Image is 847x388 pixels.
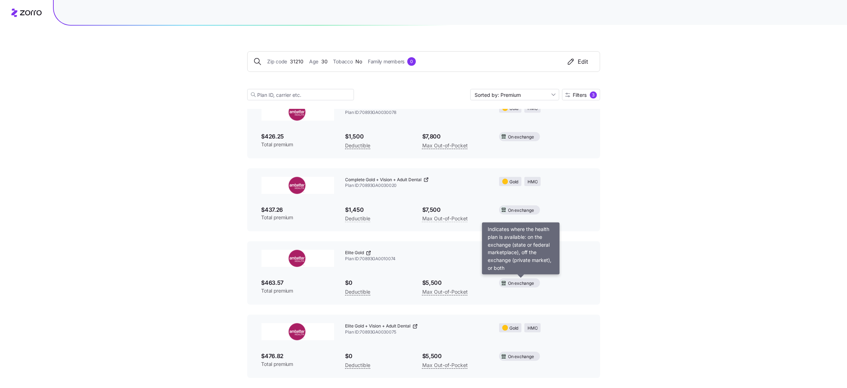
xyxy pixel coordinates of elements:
[345,352,411,361] span: $0
[261,361,334,368] span: Total premium
[528,325,538,332] span: HMO
[268,58,287,65] span: Zip code
[261,278,334,287] span: $463.57
[561,57,594,66] button: Edit
[261,250,334,267] img: Ambetter
[508,134,534,141] span: On exchange
[345,288,371,296] span: Deductible
[261,104,334,121] img: Ambetter
[345,205,411,214] span: $1,450
[528,252,538,258] span: HMO
[590,91,597,99] div: 3
[508,280,534,287] span: On exchange
[422,205,488,214] span: $7,500
[422,214,468,223] span: Max Out-of-Pocket
[261,141,334,148] span: Total premium
[567,57,588,66] div: Edit
[261,177,334,194] img: Ambetter
[247,89,354,100] input: Plan ID, carrier etc.
[509,325,518,332] span: Gold
[356,58,362,65] span: No
[422,278,488,287] span: $5,500
[509,179,518,185] span: Gold
[321,58,327,65] span: 30
[345,214,371,223] span: Deductible
[261,205,334,214] span: $437.26
[345,250,364,256] span: Elite Gold
[345,132,411,141] span: $1,500
[345,361,371,369] span: Deductible
[528,179,538,185] span: HMO
[333,58,353,65] span: Tobacco
[422,361,468,369] span: Max Out-of-Pocket
[345,256,488,262] span: Plan ID: 70893GA0010074
[261,132,334,141] span: $426.25
[261,352,334,361] span: $476.82
[508,353,534,360] span: On exchange
[470,89,559,100] input: Sort by
[345,278,411,287] span: $0
[345,110,488,116] span: Plan ID: 70893GA0030078
[562,89,600,100] button: Filters3
[261,287,334,294] span: Total premium
[508,207,534,214] span: On exchange
[345,177,422,183] span: Complete Gold + Vision + Adult Dental
[345,329,488,335] span: Plan ID: 70893GA0030075
[573,93,587,98] span: Filters
[422,288,468,296] span: Max Out-of-Pocket
[261,214,334,221] span: Total premium
[345,183,488,189] span: Plan ID: 70893GA0030020
[407,57,416,66] div: 0
[368,58,404,65] span: Family members
[509,252,518,258] span: Gold
[345,323,411,329] span: Elite Gold + Vision + Adult Dental
[290,58,303,65] span: 31210
[422,132,488,141] span: $7,800
[422,141,468,150] span: Max Out-of-Pocket
[261,323,334,340] img: Ambetter
[345,141,371,150] span: Deductible
[309,58,318,65] span: Age
[422,352,488,361] span: $5,500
